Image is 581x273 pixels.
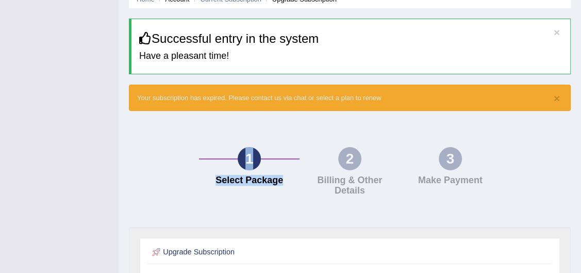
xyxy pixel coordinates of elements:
h4: Have a pleasant time! [139,51,562,61]
h4: Billing & Other Details [305,175,395,196]
div: Your subscription has expired. Please contact us via chat or select a plan to renew [129,85,571,111]
button: × [554,27,560,38]
div: 2 [338,147,361,170]
h4: Select Package [204,175,294,186]
h4: Make Payment [405,175,495,186]
div: 3 [439,147,462,170]
h3: Successful entry in the system [139,32,562,45]
h2: Upgrade Subscription [150,246,398,259]
div: 1 [238,147,261,170]
button: × [554,93,560,104]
